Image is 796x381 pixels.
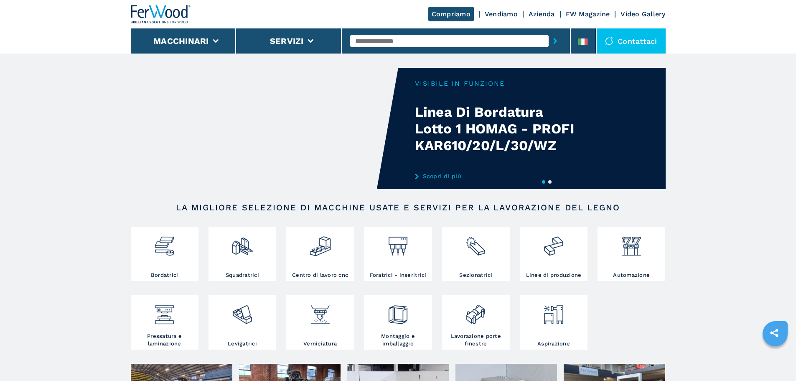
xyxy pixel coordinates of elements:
[465,297,487,326] img: lavorazione_porte_finestre_2.png
[286,295,354,350] a: Verniciatura
[621,229,643,257] img: automazione.png
[605,37,613,45] img: Contattaci
[764,322,785,343] a: sharethis
[303,340,337,348] h3: Verniciatura
[151,271,178,279] h3: Bordatrici
[542,180,545,184] button: 1
[442,295,510,350] a: Lavorazione porte finestre
[286,227,354,281] a: Centro di lavoro cnc
[209,295,276,350] a: Levigatrici
[613,271,650,279] h3: Automazione
[131,68,398,189] video: Your browser does not support the video tag.
[309,229,331,257] img: centro_di_lavoro_cnc_2.png
[520,227,587,281] a: Linee di produzione
[153,229,175,257] img: bordatrici_1.png
[387,229,409,257] img: foratrici_inseritrici_2.png
[529,10,555,18] a: Azienda
[158,202,639,212] h2: LA MIGLIORE SELEZIONE DI MACCHINE USATE E SERVIZI PER LA LAVORAZIONE DEL LEGNO
[231,297,253,326] img: levigatrici_2.png
[442,227,510,281] a: Sezionatrici
[520,295,587,350] a: Aspirazione
[226,271,259,279] h3: Squadratrici
[598,227,665,281] a: Automazione
[485,10,518,18] a: Vendiamo
[597,28,666,54] div: Contattaci
[542,297,565,326] img: aspirazione_1.png
[621,10,665,18] a: Video Gallery
[387,297,409,326] img: montaggio_imballaggio_2.png
[131,295,198,350] a: Pressatura e laminazione
[537,340,570,348] h3: Aspirazione
[228,340,257,348] h3: Levigatrici
[566,10,610,18] a: FW Magazine
[364,227,432,281] a: Foratrici - inseritrici
[153,36,209,46] button: Macchinari
[366,332,430,348] h3: Montaggio e imballaggio
[548,180,552,184] button: 2
[526,271,582,279] h3: Linee di produzione
[370,271,427,279] h3: Foratrici - inseritrici
[131,227,198,281] a: Bordatrici
[549,31,562,51] button: submit-button
[444,332,508,348] h3: Lavorazione porte finestre
[231,229,253,257] img: squadratrici_2.png
[270,36,304,46] button: Servizi
[415,173,579,179] a: Scopri di più
[133,332,196,348] h3: Pressatura e laminazione
[465,229,487,257] img: sezionatrici_2.png
[542,229,565,257] img: linee_di_produzione_2.png
[131,5,191,23] img: Ferwood
[459,271,492,279] h3: Sezionatrici
[364,295,432,350] a: Montaggio e imballaggio
[209,227,276,281] a: Squadratrici
[292,271,348,279] h3: Centro di lavoro cnc
[428,7,474,21] a: Compriamo
[153,297,175,326] img: pressa-strettoia.png
[760,343,790,375] iframe: Chat
[309,297,331,326] img: verniciatura_1.png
